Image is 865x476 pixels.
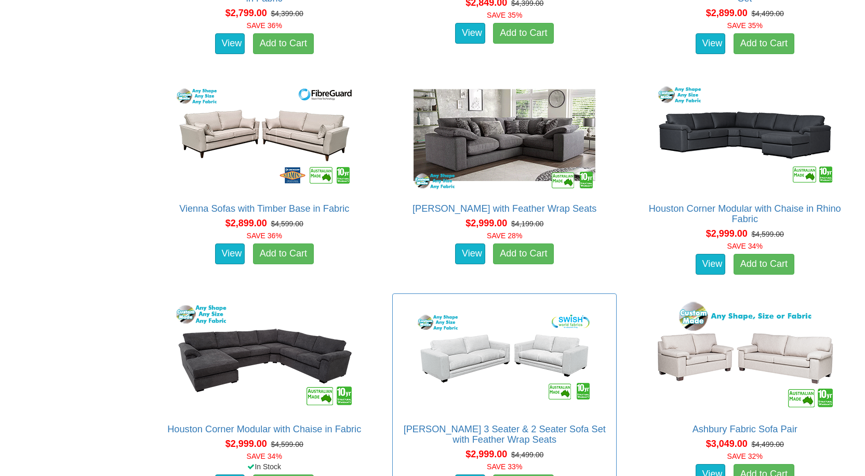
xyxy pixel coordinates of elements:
font: SAVE 32% [727,452,763,460]
a: Add to Cart [734,254,794,275]
a: Add to Cart [734,33,794,54]
span: $3,049.00 [706,439,748,449]
del: $4,199.00 [511,220,543,228]
a: Add to Cart [253,243,314,264]
img: Vienna Sofas with Timber Base in Fabric [171,79,358,193]
a: View [696,33,726,54]
span: $2,999.00 [465,449,507,459]
font: SAVE 28% [487,231,522,240]
span: $2,999.00 [225,439,267,449]
a: View [215,243,245,264]
a: [PERSON_NAME] 3 Seater & 2 Seater Sofa Set with Feather Wrap Seats [404,424,606,445]
div: In Stock [150,461,379,472]
span: $2,899.00 [225,218,267,228]
a: [PERSON_NAME] with Feather Wrap Seats [412,203,596,214]
font: SAVE 34% [247,452,282,460]
img: Erika Corner with Feather Wrap Seats [411,79,598,193]
a: Houston Corner Modular with Chaise in Rhino Fabric [649,203,841,224]
img: Erika 3 Seater & 2 Seater Sofa Set with Feather Wrap Seats [411,299,598,414]
a: Add to Cart [253,33,314,54]
font: SAVE 35% [727,21,763,30]
a: View [455,23,485,44]
a: View [455,243,485,264]
del: $4,499.00 [511,451,543,459]
a: View [215,33,245,54]
font: SAVE 34% [727,242,763,250]
del: $4,599.00 [271,440,303,448]
del: $4,499.00 [752,9,784,18]
del: $4,599.00 [752,230,784,238]
font: SAVE 36% [247,231,282,240]
span: $2,999.00 [706,228,748,239]
img: Houston Corner Modular with Chaise in Fabric [171,299,358,414]
font: SAVE 35% [487,11,522,19]
img: Houston Corner Modular with Chaise in Rhino Fabric [651,79,839,193]
a: Ashbury Fabric Sofa Pair [693,424,797,434]
span: $2,999.00 [465,218,507,228]
img: Ashbury Fabric Sofa Pair [651,299,839,414]
a: View [696,254,726,275]
font: SAVE 33% [487,462,522,471]
span: $2,899.00 [706,8,748,18]
a: Vienna Sofas with Timber Base in Fabric [179,203,349,214]
font: SAVE 36% [247,21,282,30]
a: Houston Corner Modular with Chaise in Fabric [167,424,361,434]
del: $4,499.00 [752,440,784,448]
a: Add to Cart [493,23,554,44]
span: $2,799.00 [225,8,267,18]
del: $4,599.00 [271,220,303,228]
a: Add to Cart [493,243,554,264]
del: $4,399.00 [271,9,303,18]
